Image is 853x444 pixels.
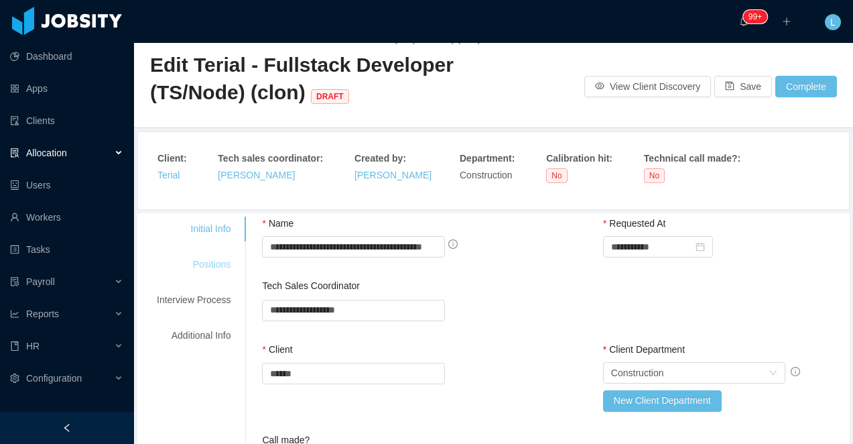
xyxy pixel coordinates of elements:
[218,170,295,180] a: [PERSON_NAME]
[10,236,123,263] a: icon: profileTasks
[743,10,767,23] sup: 577
[10,341,19,351] i: icon: book
[10,43,123,70] a: icon: pie-chartDashboard
[10,309,19,319] i: icon: line-chart
[157,170,180,180] a: Terial
[26,341,40,351] span: HR
[10,148,19,158] i: icon: solution
[262,280,360,291] label: Tech Sales Coordinator
[611,363,664,383] div: Construction
[460,170,513,180] span: Construction
[10,107,123,134] a: icon: auditClients
[262,236,444,258] input: Name
[830,14,836,30] span: L
[460,153,515,164] strong: Department :
[141,323,247,348] div: Additional Info
[218,153,323,164] strong: Tech sales coordinator :
[546,153,612,164] strong: Calibration hit :
[546,168,567,183] span: No
[739,17,748,26] i: icon: bell
[311,89,349,104] span: DRAFT
[26,373,82,384] span: Configuration
[10,277,19,286] i: icon: file-protect
[354,153,406,164] strong: Created by :
[157,153,187,164] strong: Client :
[603,390,722,412] button: New Client Department
[603,218,666,229] label: Requested At
[696,242,705,252] i: icon: calendar
[10,172,123,199] a: icon: robotUsers
[262,218,293,229] label: Name
[141,217,247,241] div: Initial Info
[644,168,665,183] span: No
[150,54,454,103] span: Edit Terial - Fullstack Developer (TS/Node) (clon)
[782,17,791,26] i: icon: plus
[609,344,685,355] span: Client Department
[26,148,67,158] span: Allocation
[10,75,123,102] a: icon: appstoreApps
[141,288,247,313] div: Interview Process
[354,170,432,180] a: [PERSON_NAME]
[10,204,123,231] a: icon: userWorkers
[584,76,711,97] button: icon: eyeView Client Discovery
[644,153,740,164] strong: Technical call made? :
[10,374,19,383] i: icon: setting
[262,344,292,355] label: Client
[26,276,55,287] span: Payroll
[714,76,772,97] button: icon: saveSave
[448,239,458,249] span: info-circle
[26,309,59,319] span: Reports
[775,76,837,97] button: Complete
[791,367,800,376] span: info-circle
[141,252,247,277] div: Positions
